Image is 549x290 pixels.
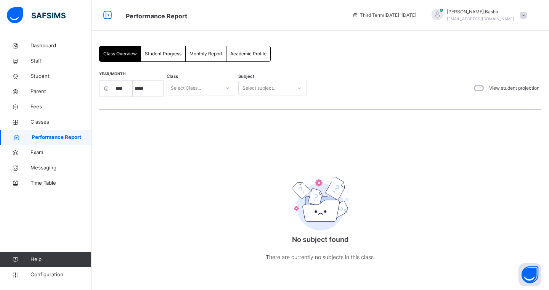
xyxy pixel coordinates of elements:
span: Subject [238,73,254,80]
span: Configuration [30,271,91,279]
span: Staff [30,57,91,65]
span: Performance Report [126,12,187,20]
div: HamidBashir [424,8,531,22]
span: Dashboard [30,42,91,50]
span: Messaging [30,164,91,172]
img: emptyFolder.c0dd6c77127a4b698b748a2c71dfa8de.svg [292,177,349,230]
div: Select subject... [242,81,276,95]
span: [EMAIL_ADDRESS][DOMAIN_NAME] [447,16,514,21]
p: No subject found [244,234,396,245]
span: Year/Month [99,71,125,76]
span: Time Table [30,179,91,187]
span: Academic Profile [230,50,266,57]
span: Exam [30,149,91,156]
p: There are currently no subjects in this class. [244,252,396,262]
span: [PERSON_NAME] Bashir [447,8,514,15]
span: Student [30,72,91,80]
span: Monthly Report [189,50,222,57]
span: session/term information [352,12,416,19]
span: Performance Report [32,134,91,141]
span: Class [167,73,178,80]
label: View student projection [489,85,539,92]
div: Select Class... [171,81,201,95]
span: Help [30,256,91,263]
span: Student Progress [145,50,181,57]
span: Parent [30,88,91,95]
span: Classes [30,118,91,126]
img: safsims [7,7,66,23]
span: Fees [30,103,91,111]
div: No subject found [244,156,396,277]
span: Class Overview [103,50,137,57]
button: Open asap [518,263,541,286]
